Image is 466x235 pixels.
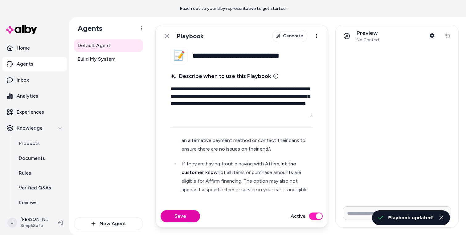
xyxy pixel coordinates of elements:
p: Inbox [17,76,29,84]
span: Generate [283,33,303,39]
a: Inbox [2,73,67,87]
a: Documents [13,151,67,166]
button: New Agent [74,217,143,230]
p: Experiences [17,108,44,116]
button: 📝 [170,47,188,64]
a: Home [2,41,67,55]
label: Active [291,213,305,220]
p: Verified Q&As [19,184,51,192]
span: SimpliSafe [20,223,48,229]
button: Knowledge [2,121,67,136]
button: Generate [272,30,307,42]
span: Describe when to use this Playbook [170,72,271,80]
span: Default Agent [78,42,110,49]
p: Knowledge [17,124,43,132]
button: J[PERSON_NAME]SimpliSafe [4,213,53,233]
p: If they are having trouble paying with Affirm, not all items or purchase amounts are eligible for... [182,160,312,194]
span: No Context [357,37,380,43]
p: Documents [19,155,45,162]
a: Agents [2,57,67,71]
a: Products [13,136,67,151]
p: [PERSON_NAME] [20,217,48,223]
a: Build My System [74,53,143,65]
img: alby Logo [6,25,37,34]
a: Reviews [13,195,67,210]
span: J [7,218,17,228]
input: Write your prompt here [343,206,451,220]
a: Experiences [2,105,67,120]
p: Preview [357,30,380,37]
p: Rules [19,169,31,177]
h1: Agents [73,24,102,33]
a: Rules [13,166,67,180]
p: Agents [17,60,33,68]
h1: Playbook [177,32,204,40]
div: Playbook updated! [388,214,434,221]
p: Reach out to your alby representative to get started. [180,6,287,12]
a: Analytics [2,89,67,103]
a: Verified Q&As [13,180,67,195]
p: Analytics [17,92,38,100]
span: Build My System [78,55,115,63]
button: Close toast [438,214,445,221]
button: Save [161,210,200,222]
p: Reviews [19,199,38,206]
p: Products [19,140,40,147]
a: Default Agent [74,39,143,52]
p: Home [17,44,30,52]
